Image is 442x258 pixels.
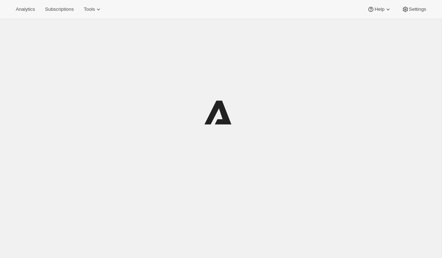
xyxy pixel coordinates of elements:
span: Analytics [16,6,35,12]
span: Help [374,6,384,12]
span: Subscriptions [45,6,74,12]
span: Settings [409,6,426,12]
button: Analytics [11,4,39,14]
span: Tools [84,6,95,12]
button: Settings [397,4,431,14]
button: Tools [79,4,106,14]
button: Subscriptions [41,4,78,14]
button: Help [363,4,396,14]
